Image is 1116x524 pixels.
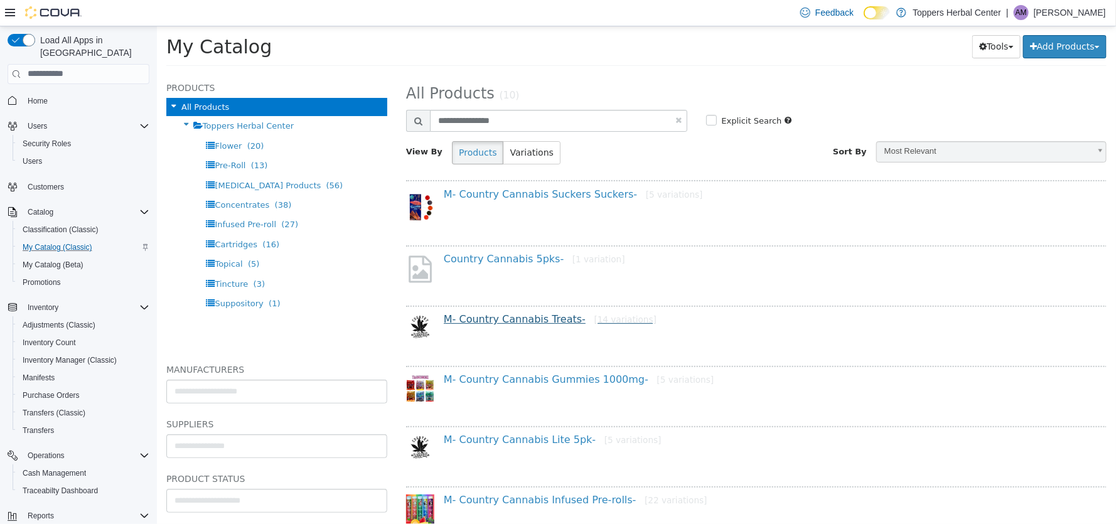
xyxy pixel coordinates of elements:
[719,115,950,136] a: Most Relevant
[18,388,85,403] a: Purchase Orders
[58,134,89,144] span: Pre-Roll
[58,193,119,203] span: Infused Pre-roll
[815,6,854,19] span: Feedback
[287,227,468,238] a: Country Cannabis 5pks-[1 variation]
[13,422,154,439] button: Transfers
[23,390,80,400] span: Purchase Orders
[13,221,154,238] button: Classification (Classic)
[500,348,557,358] small: [5 variations]
[23,179,149,195] span: Customers
[3,178,154,196] button: Customers
[13,316,154,334] button: Adjustments (Classic)
[18,370,60,385] a: Manifests
[18,466,149,481] span: Cash Management
[18,335,81,350] a: Inventory Count
[118,174,135,183] span: (38)
[1014,5,1029,20] div: Audrey Murphy
[35,34,149,59] span: Load All Apps in [GEOGRAPHIC_DATA]
[58,233,85,242] span: Topical
[287,162,546,174] a: M- Country Cannabis Suckers Suckers-[5 variations]
[18,318,100,333] a: Adjustments (Classic)
[58,213,100,223] span: Cartridges
[1016,5,1027,20] span: AM
[58,115,85,124] span: Flower
[23,448,70,463] button: Operations
[18,240,97,255] a: My Catalog (Classic)
[9,336,230,351] h5: Manufacturers
[488,469,550,479] small: [22 variations]
[18,483,103,498] a: Traceabilty Dashboard
[23,468,86,478] span: Cash Management
[18,240,149,255] span: My Catalog (Classic)
[18,136,149,151] span: Security Roles
[864,6,890,19] input: Dark Mode
[249,163,277,199] img: 150
[343,63,363,75] small: (10)
[97,253,108,262] span: (3)
[90,115,107,124] span: (20)
[720,115,933,135] span: Most Relevant
[3,117,154,135] button: Users
[13,152,154,170] button: Users
[28,302,58,313] span: Inventory
[23,508,59,523] button: Reports
[18,154,47,169] a: Users
[295,115,346,138] button: Products
[58,154,164,164] span: [MEDICAL_DATA] Products
[23,94,53,109] a: Home
[287,287,500,299] a: M- Country Cannabis Treats-[14 variations]
[18,335,149,350] span: Inventory Count
[23,119,149,134] span: Users
[13,238,154,256] button: My Catalog (Classic)
[287,468,550,479] a: M- Country Cannabis Infused Pre-rolls-[22 variations]
[18,353,149,368] span: Inventory Manager (Classic)
[3,92,154,110] button: Home
[9,390,230,405] h5: Suppliers
[18,353,122,368] a: Inventory Manager (Classic)
[28,511,54,521] span: Reports
[13,369,154,387] button: Manifests
[28,96,48,106] span: Home
[23,179,69,195] a: Customers
[18,257,89,272] a: My Catalog (Beta)
[864,19,864,20] span: Dark Mode
[3,447,154,464] button: Operations
[13,135,154,152] button: Security Roles
[23,408,85,418] span: Transfers (Classic)
[46,95,137,104] span: Toppers Herbal Center
[913,5,1001,20] p: Toppers Herbal Center
[18,222,104,237] a: Classification (Classic)
[24,76,72,85] span: All Products
[23,242,92,252] span: My Catalog (Classic)
[13,464,154,482] button: Cash Management
[9,54,230,69] h5: Products
[169,154,186,164] span: (56)
[23,300,63,315] button: Inventory
[28,182,64,192] span: Customers
[13,256,154,274] button: My Catalog (Beta)
[562,88,625,101] label: Explicit Search
[124,193,141,203] span: (27)
[18,275,149,290] span: Promotions
[23,508,149,523] span: Reports
[866,9,950,32] button: Add Products
[23,156,42,166] span: Users
[18,483,149,498] span: Traceabilty Dashboard
[416,228,468,238] small: [1 variation]
[249,468,277,503] img: 150
[28,451,65,461] span: Operations
[3,299,154,316] button: Inventory
[13,274,154,291] button: Promotions
[18,154,149,169] span: Users
[13,334,154,351] button: Inventory Count
[249,408,277,436] img: 150
[18,405,149,420] span: Transfers (Classic)
[9,9,115,31] span: My Catalog
[112,272,123,282] span: (1)
[18,405,90,420] a: Transfers (Classic)
[23,300,149,315] span: Inventory
[1006,5,1009,20] p: |
[249,58,338,76] span: All Products
[58,253,91,262] span: Tincture
[23,355,117,365] span: Inventory Manager (Classic)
